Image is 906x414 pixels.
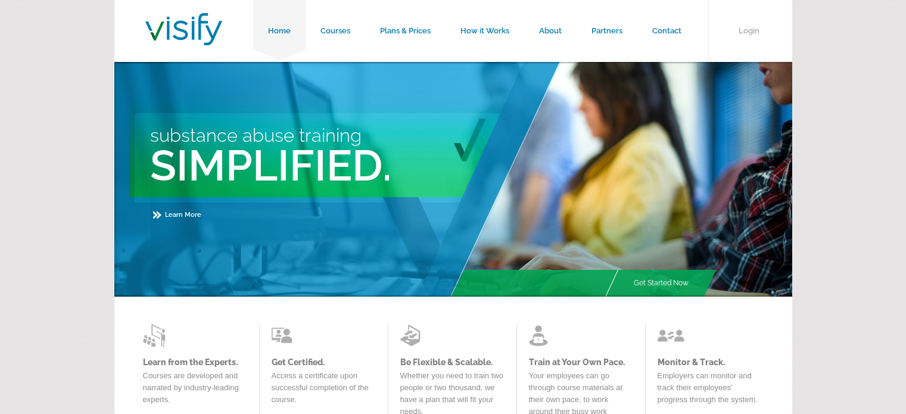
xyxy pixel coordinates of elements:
[619,270,703,297] a: Get Started Now
[272,370,376,412] p: Access a certificate upon successful completion of the course.
[529,323,556,347] img: Learn from the Experts
[658,323,684,347] img: Learn from the Experts
[658,370,762,412] p: Employers can monitor and track their employees' progress through the system.
[145,32,222,49] a: Visify Training
[449,62,792,297] img: Main Image
[150,140,563,191] h2: Simplified.
[658,357,762,367] a: Monitor & Track.
[400,323,427,347] img: Learn from the Experts
[150,124,563,146] h3: Substance Abuse Training
[153,211,201,219] a: Learn More
[143,357,247,367] a: Learn from the Experts.
[272,323,298,347] img: Learn from the Experts
[143,323,170,347] img: Learn from the Experts
[143,370,247,412] p: Courses are developed and narrated by industry-leading experts.
[400,357,505,367] a: Be Flexible & Scalable.
[529,357,633,367] a: Train at Your Own Pace.
[272,357,376,367] a: Get Certified.
[145,13,222,45] img: Visify Training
